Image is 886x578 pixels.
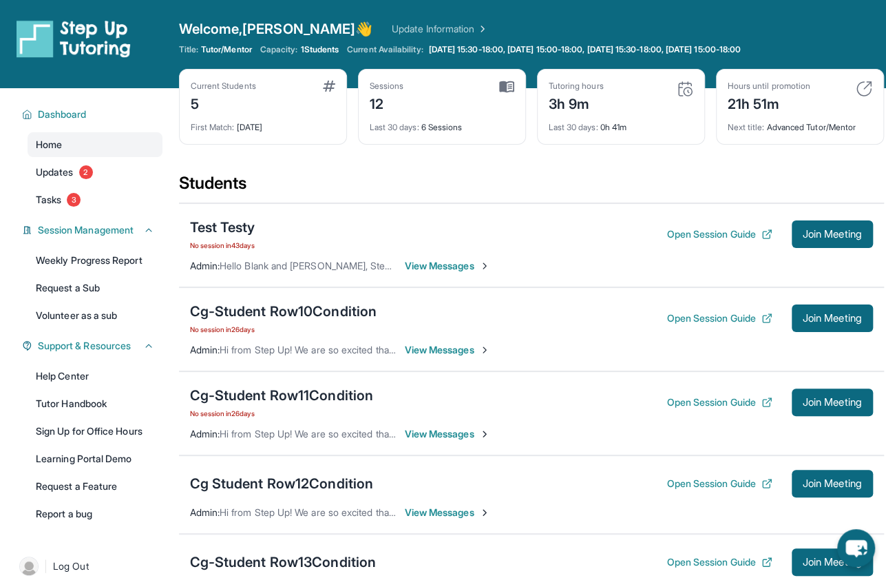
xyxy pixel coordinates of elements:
[549,81,604,92] div: Tutoring hours
[792,305,873,332] button: Join Meeting
[479,344,490,355] img: Chevron-Right
[179,19,373,39] span: Welcome, [PERSON_NAME] 👋
[79,165,93,179] span: 2
[28,187,162,212] a: Tasks3
[32,107,154,121] button: Dashboard
[190,408,374,419] span: No session in 26 days
[728,92,810,114] div: 21h 51m
[36,165,74,179] span: Updates
[179,172,884,203] div: Students
[190,344,220,355] span: Admin :
[38,339,131,353] span: Support & Resources
[666,227,772,241] button: Open Session Guide
[190,474,374,493] div: Cg Student Row12Condition
[370,114,514,133] div: 6 Sessions
[32,223,154,237] button: Session Management
[28,364,162,389] a: Help Center
[36,193,61,207] span: Tasks
[28,276,162,300] a: Request a Sub
[190,386,374,405] div: Cg-Student Row11Condition
[499,81,514,93] img: card
[191,114,335,133] div: [DATE]
[28,391,162,416] a: Tutor Handbook
[190,260,220,271] span: Admin :
[17,19,131,58] img: logo
[405,343,491,357] span: View Messages
[792,389,873,416] button: Join Meeting
[191,81,256,92] div: Current Students
[190,506,220,518] span: Admin :
[479,507,490,518] img: Chevron-Right
[392,22,488,36] a: Update Information
[792,548,873,576] button: Join Meeting
[190,553,377,572] div: Cg-Student Row13Condition
[666,311,772,325] button: Open Session Guide
[28,303,162,328] a: Volunteer as a sub
[260,44,298,55] span: Capacity:
[792,220,873,248] button: Join Meeting
[28,132,162,157] a: Home
[38,107,87,121] span: Dashboard
[36,138,62,152] span: Home
[803,558,862,566] span: Join Meeting
[191,92,256,114] div: 5
[201,44,252,55] span: Tutor/Mentor
[38,223,134,237] span: Session Management
[405,506,491,519] span: View Messages
[479,429,490,440] img: Chevron-Right
[474,22,488,36] img: Chevron Right
[323,81,335,92] img: card
[728,81,810,92] div: Hours until promotion
[53,559,89,573] span: Log Out
[28,446,162,471] a: Learning Portal Demo
[190,428,220,440] span: Admin :
[347,44,423,55] span: Current Availability:
[28,160,162,185] a: Updates2
[44,558,48,575] span: |
[426,44,743,55] a: [DATE] 15:30-18:00, [DATE] 15:00-18:00, [DATE] 15:30-18:00, [DATE] 15:00-18:00
[479,260,490,271] img: Chevron-Right
[792,470,873,497] button: Join Meeting
[190,240,255,251] span: No session in 43 days
[549,122,598,132] span: Last 30 days :
[190,218,255,237] div: Test Testy
[300,44,339,55] span: 1 Students
[856,81,872,97] img: card
[803,479,862,488] span: Join Meeting
[32,339,154,353] button: Support & Resources
[405,259,491,273] span: View Messages
[179,44,198,55] span: Title:
[803,398,862,406] span: Join Meeting
[370,92,404,114] div: 12
[19,557,39,576] img: user-img
[728,122,765,132] span: Next title :
[549,114,693,133] div: 0h 41m
[666,395,772,409] button: Open Session Guide
[190,324,377,335] span: No session in 26 days
[190,302,377,321] div: Cg-Student Row10Condition
[28,502,162,526] a: Report a bug
[549,92,604,114] div: 3h 9m
[666,477,772,491] button: Open Session Guide
[666,555,772,569] button: Open Session Guide
[429,44,741,55] span: [DATE] 15:30-18:00, [DATE] 15:00-18:00, [DATE] 15:30-18:00, [DATE] 15:00-18:00
[803,314,862,322] span: Join Meeting
[728,114,872,133] div: Advanced Tutor/Mentor
[803,230,862,238] span: Join Meeting
[28,474,162,499] a: Request a Feature
[837,529,875,567] button: chat-button
[28,248,162,273] a: Weekly Progress Report
[191,122,235,132] span: First Match :
[677,81,693,97] img: card
[370,122,419,132] span: Last 30 days :
[405,427,491,441] span: View Messages
[370,81,404,92] div: Sessions
[28,419,162,444] a: Sign Up for Office Hours
[67,193,81,207] span: 3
